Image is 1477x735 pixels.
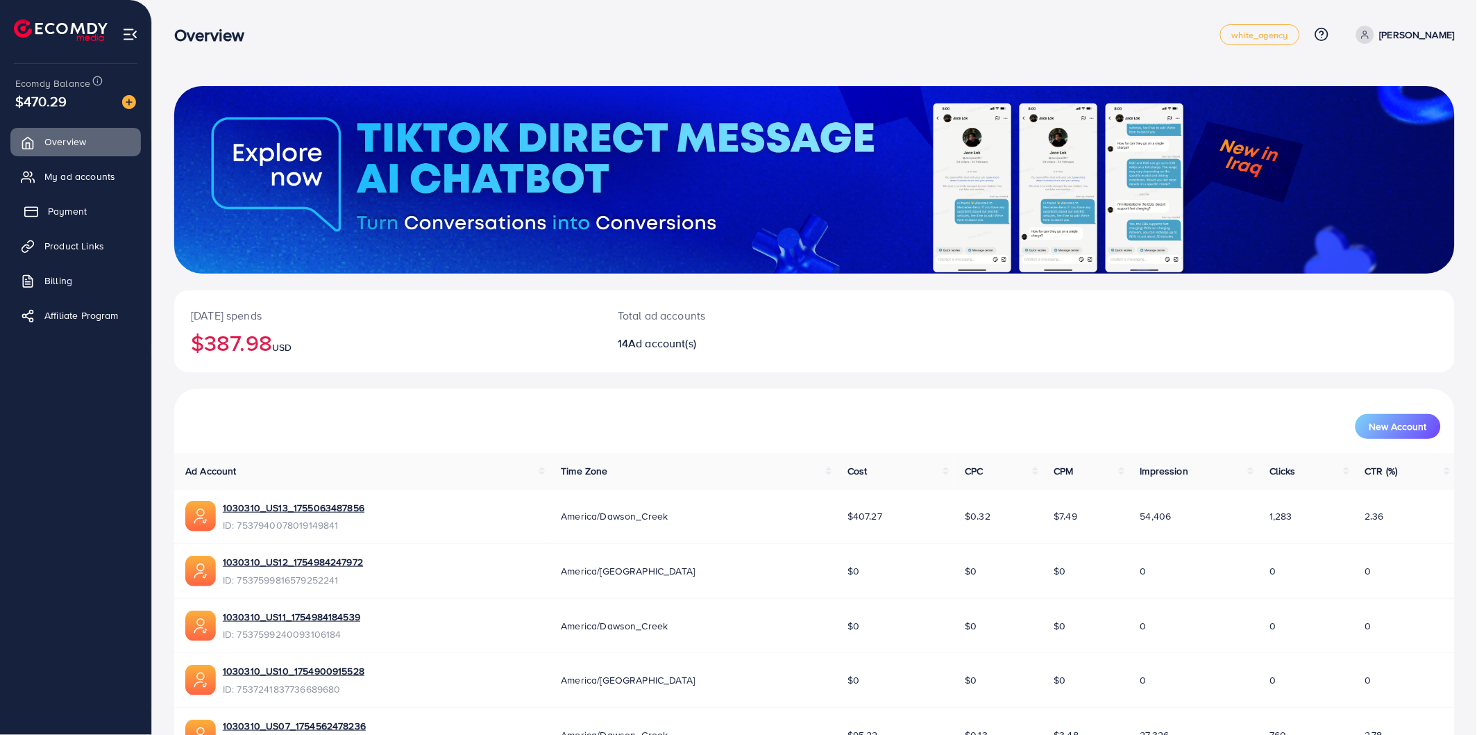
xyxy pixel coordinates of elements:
span: New Account [1369,422,1427,431]
span: Time Zone [561,464,607,478]
span: Product Links [44,239,104,253]
span: Affiliate Program [44,308,119,322]
span: 2.36 [1365,509,1385,523]
span: ID: 7537241837736689680 [223,682,364,696]
h2: 14 [618,337,904,350]
span: 0 [1365,619,1371,633]
span: ID: 7537940078019149841 [223,518,364,532]
span: America/Dawson_Creek [561,509,668,523]
span: America/[GEOGRAPHIC_DATA] [561,673,695,687]
span: $0 [1054,673,1066,687]
h3: Overview [174,25,255,45]
a: 1030310_US07_1754562478236 [223,719,366,733]
a: 1030310_US10_1754900915528 [223,664,364,678]
span: 0 [1365,564,1371,578]
span: CPC [965,464,983,478]
iframe: Chat [1418,672,1467,725]
a: Product Links [10,232,141,260]
span: Ad Account [185,464,237,478]
img: logo [14,19,108,41]
span: $407.27 [847,509,882,523]
span: Ecomdy Balance [15,76,90,90]
span: CPM [1054,464,1074,478]
span: $0 [847,619,859,633]
h2: $387.98 [191,329,584,356]
span: 0 [1269,619,1276,633]
img: menu [122,26,138,42]
p: Total ad accounts [618,307,904,324]
span: America/[GEOGRAPHIC_DATA] [561,564,695,578]
a: My ad accounts [10,163,141,190]
img: ic-ads-acc.e4c84228.svg [185,501,216,531]
span: $0 [965,619,977,633]
span: My ad accounts [44,170,115,183]
span: white_agency [1232,31,1288,40]
img: ic-ads-acc.e4c84228.svg [185,556,216,586]
a: 1030310_US11_1754984184539 [223,610,360,624]
span: $0 [1054,564,1066,578]
span: 0 [1140,619,1147,633]
a: Payment [10,197,141,225]
span: $0 [965,673,977,687]
span: 0 [1269,564,1276,578]
span: 54,406 [1140,509,1172,523]
span: ID: 7537599240093106184 [223,627,360,641]
span: America/Dawson_Creek [561,619,668,633]
img: image [122,95,136,109]
span: 0 [1140,564,1147,578]
span: CTR (%) [1365,464,1398,478]
img: ic-ads-acc.e4c84228.svg [185,665,216,695]
span: $0 [1054,619,1066,633]
span: $0 [847,564,859,578]
img: ic-ads-acc.e4c84228.svg [185,611,216,641]
a: Billing [10,267,141,295]
a: white_agency [1220,24,1300,45]
span: Impression [1140,464,1189,478]
span: Clicks [1269,464,1296,478]
span: 0 [1269,673,1276,687]
span: Ad account(s) [628,336,696,351]
span: Payment [48,204,87,218]
span: Billing [44,274,72,288]
span: $0.32 [965,509,990,523]
span: Overview [44,135,86,149]
p: [PERSON_NAME] [1380,26,1455,43]
a: 1030310_US13_1755063487856 [223,501,364,515]
a: 1030310_US12_1754984247972 [223,555,363,569]
span: ID: 7537599816579252241 [223,573,363,587]
span: $0 [965,564,977,578]
span: $0 [847,673,859,687]
a: Overview [10,128,141,156]
span: $470.29 [15,91,67,111]
span: $7.49 [1054,509,1078,523]
span: 1,283 [1269,509,1292,523]
p: [DATE] spends [191,307,584,324]
a: [PERSON_NAME] [1351,26,1455,44]
span: 0 [1365,673,1371,687]
span: Cost [847,464,868,478]
span: 0 [1140,673,1147,687]
button: New Account [1356,414,1441,439]
a: Affiliate Program [10,302,141,329]
span: USD [272,340,292,354]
